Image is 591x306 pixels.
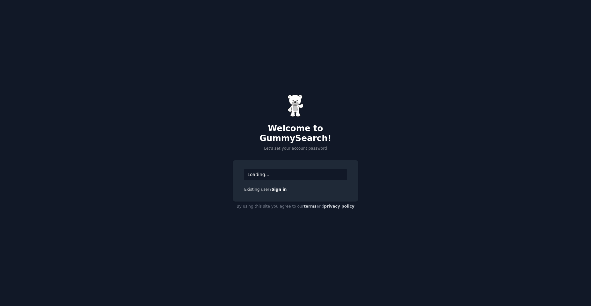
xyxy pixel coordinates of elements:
a: Sign in [272,187,287,192]
img: Gummy Bear [288,95,303,117]
div: By using this site you agree to our and [233,202,358,212]
a: privacy policy [324,204,354,209]
a: terms [304,204,317,209]
p: Let's set your account password [233,146,358,152]
div: Loading... [244,169,347,180]
h2: Welcome to GummySearch! [233,124,358,144]
span: Existing user? [244,187,272,192]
